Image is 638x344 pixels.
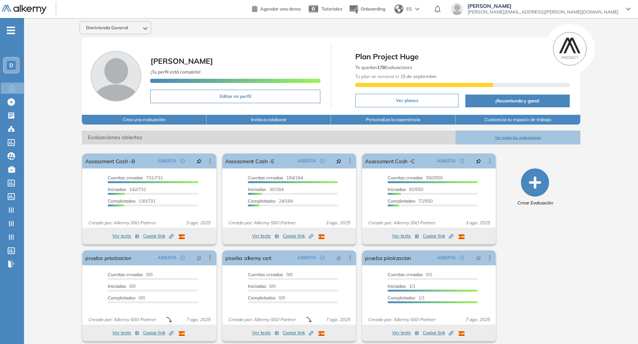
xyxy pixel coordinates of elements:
span: pushpin [336,158,341,164]
span: pushpin [476,158,481,164]
span: Iniciadas [108,283,126,289]
span: 550/550 [388,175,443,180]
button: Personaliza la experiencia [331,115,455,125]
span: Evaluaciones abiertas [82,131,455,144]
a: prueba priorizacion [85,250,131,265]
button: Crear Evaluación [517,168,553,206]
span: 130/731 [108,198,155,204]
span: 0/0 [248,283,276,289]
i: - [7,30,15,31]
span: Iniciadas [388,186,406,192]
span: check-circle [180,255,185,260]
span: ABIERTA [158,158,176,164]
span: Completados [248,198,276,204]
span: 7 ago. 2025 [462,316,493,323]
span: 30/184 [248,186,284,192]
button: Ver tests [252,328,279,337]
span: Completados [388,198,415,204]
span: 0/1 [388,272,432,277]
span: 3 ago. 2025 [462,219,493,226]
button: Copiar link [143,231,173,240]
span: 0/0 [248,295,285,300]
span: Cuentas creadas [388,272,423,277]
span: 184/184 [248,175,303,180]
span: Crear Evaluación [517,200,553,206]
span: ABIERTA [297,254,316,261]
span: Cuentas creadas [388,175,423,180]
span: check-circle [320,255,324,260]
button: Invita a colaborar [207,115,331,125]
a: prueba piroirzacion [365,250,411,265]
button: ¡Recomienda y gana! [465,95,570,107]
span: ¡Tu perfil está completo! [150,69,200,75]
span: Copiar link [283,233,313,239]
span: pushpin [196,158,202,164]
span: check-circle [180,159,185,163]
span: pushpin [336,255,341,261]
button: Ver tests [392,231,419,240]
span: ES [406,6,412,12]
span: 72/550 [388,198,433,204]
span: 731/731 [108,175,163,180]
span: check-circle [460,159,464,163]
img: ESP [318,234,324,239]
span: Copiar link [283,329,313,336]
img: world [394,5,403,14]
img: ESP [459,234,465,239]
span: [PERSON_NAME] [150,56,213,66]
a: Agendar una demo [252,4,301,13]
img: Logo [2,5,47,14]
span: ABIERTA [437,158,456,164]
span: 3 ago. 2025 [323,219,353,226]
span: Copiar link [423,233,453,239]
span: 0/0 [108,295,145,300]
button: Copiar link [143,328,173,337]
span: Onboarding [360,6,385,12]
img: ESP [459,331,465,336]
img: Foto de perfil [91,51,141,101]
button: Ver tests [112,231,139,240]
a: Assessment Cash -B [85,153,135,168]
button: pushpin [330,155,347,167]
span: check-circle [320,159,324,163]
span: 0/0 [108,272,152,277]
b: 178 [377,65,385,70]
span: check-circle [460,255,464,260]
span: Plan Project Huge [355,51,570,62]
span: Iniciadas [108,186,126,192]
a: Assessment Cash -E [225,153,274,168]
span: 0/0 [108,283,136,289]
button: Ver todas las evaluaciones [455,131,580,144]
span: 7 ago. 2025 [183,316,213,323]
span: 142/731 [108,186,146,192]
button: Crea una evaluación [82,115,207,125]
button: Copiar link [283,231,313,240]
span: pushpin [476,255,481,261]
img: ESP [179,234,185,239]
button: Ver tests [392,328,419,337]
img: arrow [415,8,419,11]
button: pushpin [191,155,207,167]
span: ABIERTA [297,158,316,164]
span: Iniciadas [388,283,406,289]
span: Creado por: Alkemy SSO Partner [225,316,299,323]
span: Completados [108,198,136,204]
span: ABIERTA [158,254,176,261]
span: Completados [388,295,415,300]
button: Editar mi perfil [150,90,320,103]
span: Agendar una demo [260,6,301,12]
button: pushpin [330,252,347,264]
span: Creado por: Alkemy SSO Partner [225,219,299,226]
span: 1/1 [388,283,415,289]
span: Tutoriales [321,6,342,12]
span: Creado por: Alkemy SSO Partner [85,219,158,226]
span: Tu plan se renueva el [355,74,437,79]
a: prueba alkemy cert [225,250,271,265]
span: pushpin [196,255,202,261]
span: Creado por: Alkemy SSO Partner [85,316,158,323]
span: ABIERTA [437,254,456,261]
span: 7 ago. 2025 [323,316,353,323]
span: 3 ago. 2025 [183,219,213,226]
span: Copiar link [143,233,173,239]
button: Copiar link [423,328,453,337]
